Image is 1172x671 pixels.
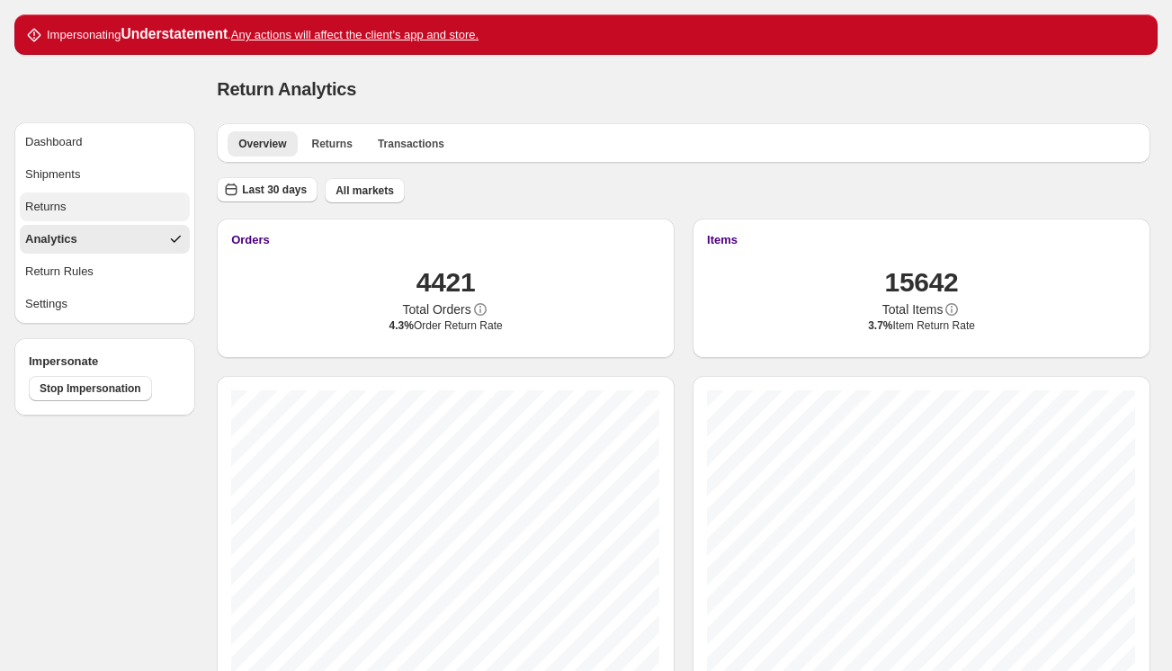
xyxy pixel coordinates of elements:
[402,300,470,318] span: Total Orders
[25,166,80,183] div: Shipments
[20,128,190,157] button: Dashboard
[335,183,394,198] span: All markets
[312,137,353,151] span: Returns
[868,318,975,333] span: Item Return Rate
[416,264,476,300] h1: 4421
[389,318,503,333] span: Order Return Rate
[25,230,77,248] div: Analytics
[25,295,67,313] div: Settings
[217,177,318,202] button: Last 30 days
[40,381,141,396] span: Stop Impersonation
[47,25,479,44] p: Impersonating .
[707,233,1136,246] button: Items
[325,178,405,203] button: All markets
[885,264,959,300] h1: 15642
[217,79,356,99] span: Return Analytics
[20,192,190,221] button: Returns
[29,376,152,401] button: Stop Impersonation
[868,319,892,332] span: 3.7%
[20,160,190,189] button: Shipments
[121,26,228,41] strong: Understatement
[20,290,190,318] button: Settings
[242,183,307,197] span: Last 30 days
[25,263,94,281] div: Return Rules
[238,137,286,151] span: Overview
[389,319,414,332] span: 4.3%
[231,28,479,41] u: Any actions will affect the client's app and store.
[882,300,944,318] span: Total Items
[25,198,67,216] div: Returns
[20,225,190,254] button: Analytics
[231,233,660,246] button: Orders
[29,353,181,371] h4: Impersonate
[25,133,83,151] div: Dashboard
[378,137,444,151] span: Transactions
[20,257,190,286] button: Return Rules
